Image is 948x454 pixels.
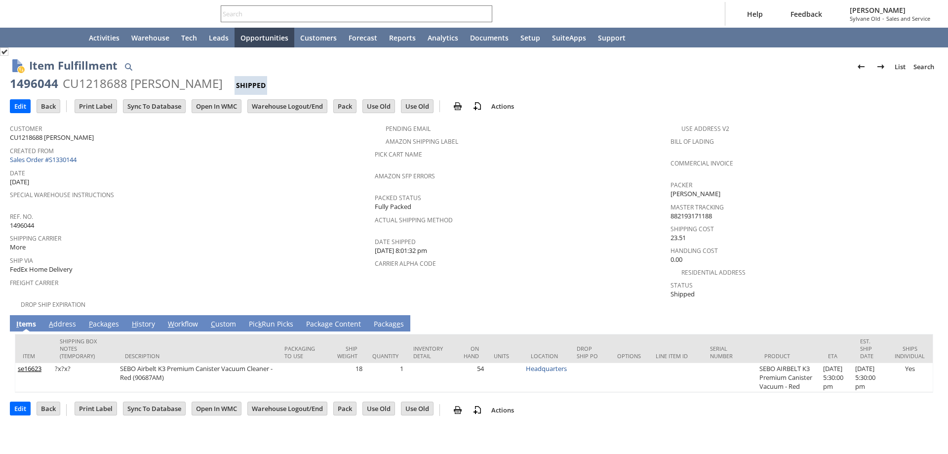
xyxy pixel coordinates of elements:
img: print.svg [452,404,464,416]
span: Tech [181,33,197,42]
div: Quantity [372,352,398,360]
input: Print Label [75,100,117,113]
a: Packages [86,319,121,330]
span: C [211,319,215,329]
a: Setup [514,28,546,47]
div: Est. Ship Date [860,337,879,360]
span: Help [747,9,763,19]
span: P [89,319,93,329]
span: I [16,319,19,329]
div: Shortcuts [36,28,59,47]
div: Options [617,352,641,360]
span: - [882,15,884,22]
input: Use Old [401,402,433,415]
div: Inventory Detail [413,345,447,360]
div: Item [23,352,45,360]
a: History [129,319,158,330]
a: Leads [203,28,235,47]
img: Previous [855,61,867,73]
svg: Search [478,8,490,20]
span: W [168,319,174,329]
a: Date [10,169,25,177]
a: Address [46,319,79,330]
div: 1496044 [10,76,58,91]
span: Fully Packed [375,202,411,211]
a: Handling Cost [671,247,718,255]
a: Status [671,281,693,289]
a: Pending Email [386,124,431,133]
span: FedEx Home Delivery [10,265,73,274]
a: Activities [83,28,125,47]
img: Quick Find [122,61,134,73]
span: Leads [209,33,229,42]
div: Drop Ship PO [577,345,602,360]
span: Forecast [349,33,377,42]
input: Use Old [401,100,433,113]
div: Shipped [235,76,267,95]
a: Ship Via [10,256,33,265]
a: Items [14,319,39,330]
div: ETA [828,352,845,360]
svg: Recent Records [18,32,30,43]
a: se16623 [18,364,41,373]
a: Shipping Cost [671,225,714,233]
a: Pick Cart Name [375,150,422,159]
a: Freight Carrier [10,279,58,287]
span: Activities [89,33,119,42]
a: Recent Records [12,28,36,47]
span: Sylvane Old [850,15,880,22]
td: Yes [887,363,933,392]
span: A [49,319,53,329]
a: Support [592,28,632,47]
span: SuiteApps [552,33,586,42]
span: Support [598,33,626,42]
a: Custom [208,319,238,330]
div: Ship Weight [334,345,357,360]
a: Analytics [422,28,464,47]
a: Reports [383,28,422,47]
span: Sales and Service [886,15,930,22]
span: CU1218688 [PERSON_NAME] [10,133,94,142]
a: Opportunities [235,28,294,47]
a: Actions [487,102,518,111]
td: ?x?x? [52,363,118,392]
svg: Home [65,32,77,43]
input: Warehouse Logout/End [248,402,327,415]
div: Shipping Box Notes (Temporary) [60,337,110,360]
span: k [258,319,262,329]
a: Master Tracking [671,203,724,211]
div: On Hand [462,345,479,360]
span: [PERSON_NAME] [671,189,720,199]
a: Amazon Shipping Label [386,137,458,146]
a: Residential Address [681,268,746,277]
span: [DATE] [10,177,29,187]
div: Description [125,352,270,360]
a: Warehouse [125,28,175,47]
span: Setup [520,33,540,42]
input: Edit [10,402,30,415]
a: Packages [371,319,406,330]
div: Line Item ID [656,352,695,360]
h1: Item Fulfillment [29,57,118,74]
div: CU1218688 [PERSON_NAME] [63,76,223,91]
span: Warehouse [131,33,169,42]
img: add-record.svg [472,404,483,416]
span: g [325,319,329,329]
input: Pack [334,402,356,415]
a: Carrier Alpha Code [375,259,436,268]
input: Print Label [75,402,117,415]
input: Pack [334,100,356,113]
a: Customers [294,28,343,47]
img: print.svg [452,100,464,112]
a: Bill Of Lading [671,137,714,146]
a: Documents [464,28,514,47]
a: Customer [10,124,42,133]
td: SEBO AIRBELT K3 Premium Canister Vacuum - Red [757,363,821,392]
a: Date Shipped [375,238,416,246]
td: SEBO Airbelt K3 Premium Canister Vacuum Cleaner - Red (90687AM) [118,363,277,392]
span: [DATE] 8:01:32 pm [375,246,427,255]
svg: Shortcuts [41,32,53,43]
span: Reports [389,33,416,42]
span: Opportunities [240,33,288,42]
a: Shipping Carrier [10,234,61,243]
